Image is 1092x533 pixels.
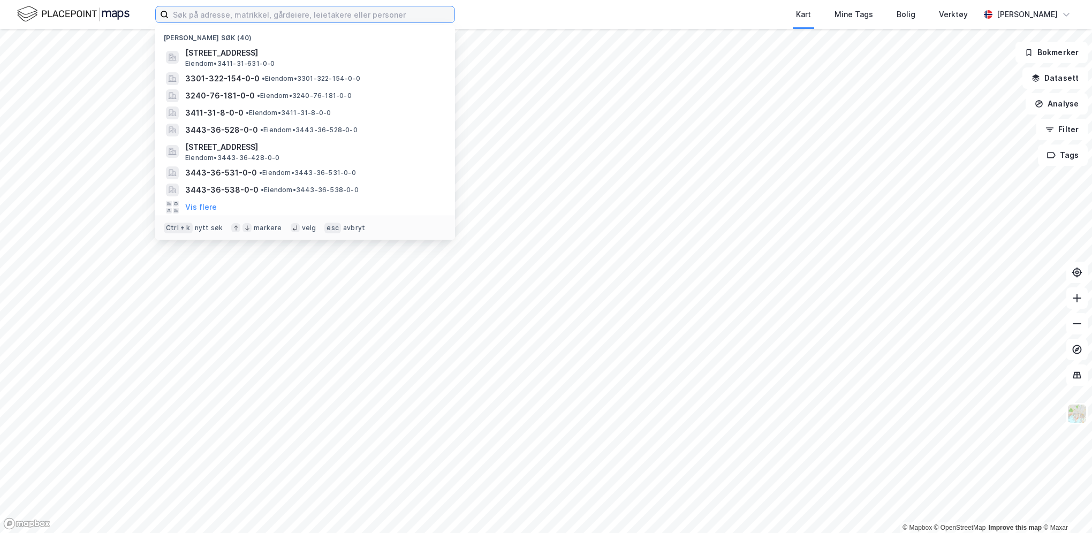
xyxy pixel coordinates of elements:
[796,8,811,21] div: Kart
[903,524,932,531] a: Mapbox
[939,8,968,21] div: Verktøy
[262,74,265,82] span: •
[260,126,358,134] span: Eiendom • 3443-36-528-0-0
[185,59,275,68] span: Eiendom • 3411-31-631-0-0
[1038,482,1092,533] iframe: Chat Widget
[989,524,1042,531] a: Improve this map
[257,92,352,100] span: Eiendom • 3240-76-181-0-0
[897,8,915,21] div: Bolig
[185,141,442,154] span: [STREET_ADDRESS]
[259,169,262,177] span: •
[164,223,193,233] div: Ctrl + k
[260,126,263,134] span: •
[1038,144,1088,166] button: Tags
[246,109,331,117] span: Eiendom • 3411-31-8-0-0
[1067,403,1087,424] img: Z
[246,109,249,117] span: •
[185,47,442,59] span: [STREET_ADDRESS]
[17,5,130,24] img: logo.f888ab2527a4732fd821a326f86c7f29.svg
[185,124,258,136] span: 3443-36-528-0-0
[262,74,360,83] span: Eiendom • 3301-322-154-0-0
[1022,67,1088,89] button: Datasett
[185,201,217,214] button: Vis flere
[835,8,873,21] div: Mine Tags
[324,223,341,233] div: esc
[934,524,986,531] a: OpenStreetMap
[1036,119,1088,140] button: Filter
[997,8,1058,21] div: [PERSON_NAME]
[169,6,454,22] input: Søk på adresse, matrikkel, gårdeiere, leietakere eller personer
[257,92,260,100] span: •
[261,186,264,194] span: •
[1015,42,1088,63] button: Bokmerker
[185,89,255,102] span: 3240-76-181-0-0
[261,186,359,194] span: Eiendom • 3443-36-538-0-0
[155,25,455,44] div: [PERSON_NAME] søk (40)
[343,224,365,232] div: avbryt
[185,106,244,119] span: 3411-31-8-0-0
[259,169,356,177] span: Eiendom • 3443-36-531-0-0
[302,224,316,232] div: velg
[195,224,223,232] div: nytt søk
[3,517,50,530] a: Mapbox homepage
[254,224,282,232] div: markere
[185,154,280,162] span: Eiendom • 3443-36-428-0-0
[185,72,260,85] span: 3301-322-154-0-0
[185,166,257,179] span: 3443-36-531-0-0
[1038,482,1092,533] div: Kontrollprogram for chat
[1026,93,1088,115] button: Analyse
[185,184,259,196] span: 3443-36-538-0-0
